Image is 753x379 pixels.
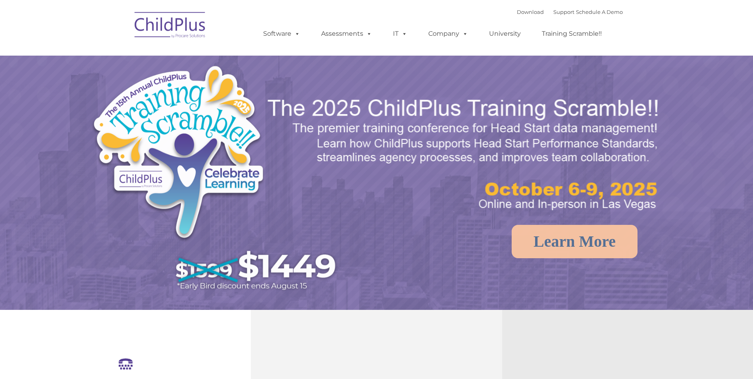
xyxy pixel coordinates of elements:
a: Download [517,9,544,15]
font: | [517,9,623,15]
a: Learn More [512,225,637,258]
a: Support [553,9,574,15]
a: Software [255,26,308,42]
a: Assessments [313,26,380,42]
a: University [481,26,529,42]
a: Training Scramble!! [534,26,610,42]
a: IT [385,26,415,42]
a: Company [420,26,476,42]
a: Schedule A Demo [576,9,623,15]
img: ChildPlus by Procare Solutions [131,6,210,46]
